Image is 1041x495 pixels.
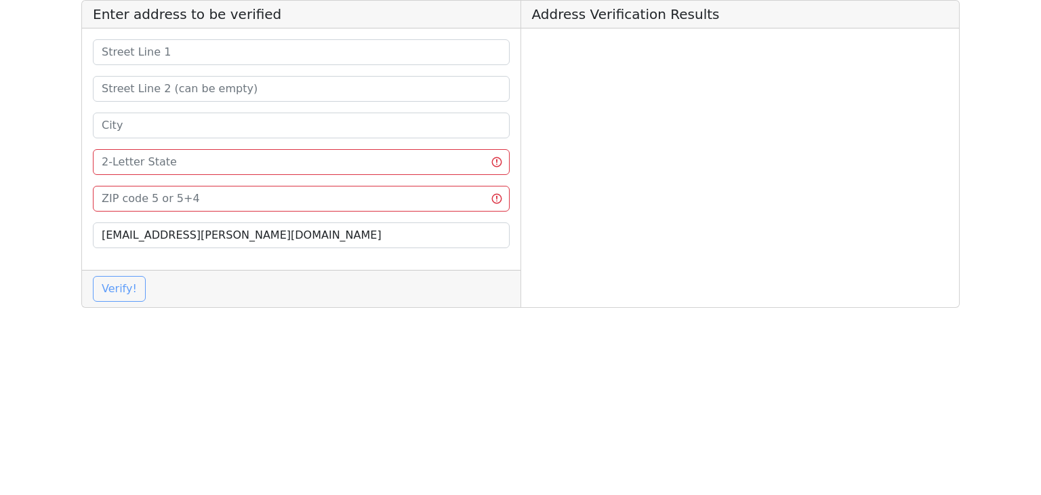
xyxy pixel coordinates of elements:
[93,186,510,212] input: ZIP code 5 or 5+4
[93,76,510,102] input: Street Line 2 (can be empty)
[82,1,520,28] h5: Enter address to be verified
[93,39,510,65] input: Street Line 1
[93,222,510,248] input: Your Email
[93,149,510,175] input: 2-Letter State
[93,113,510,138] input: City
[521,1,960,28] h5: Address Verification Results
